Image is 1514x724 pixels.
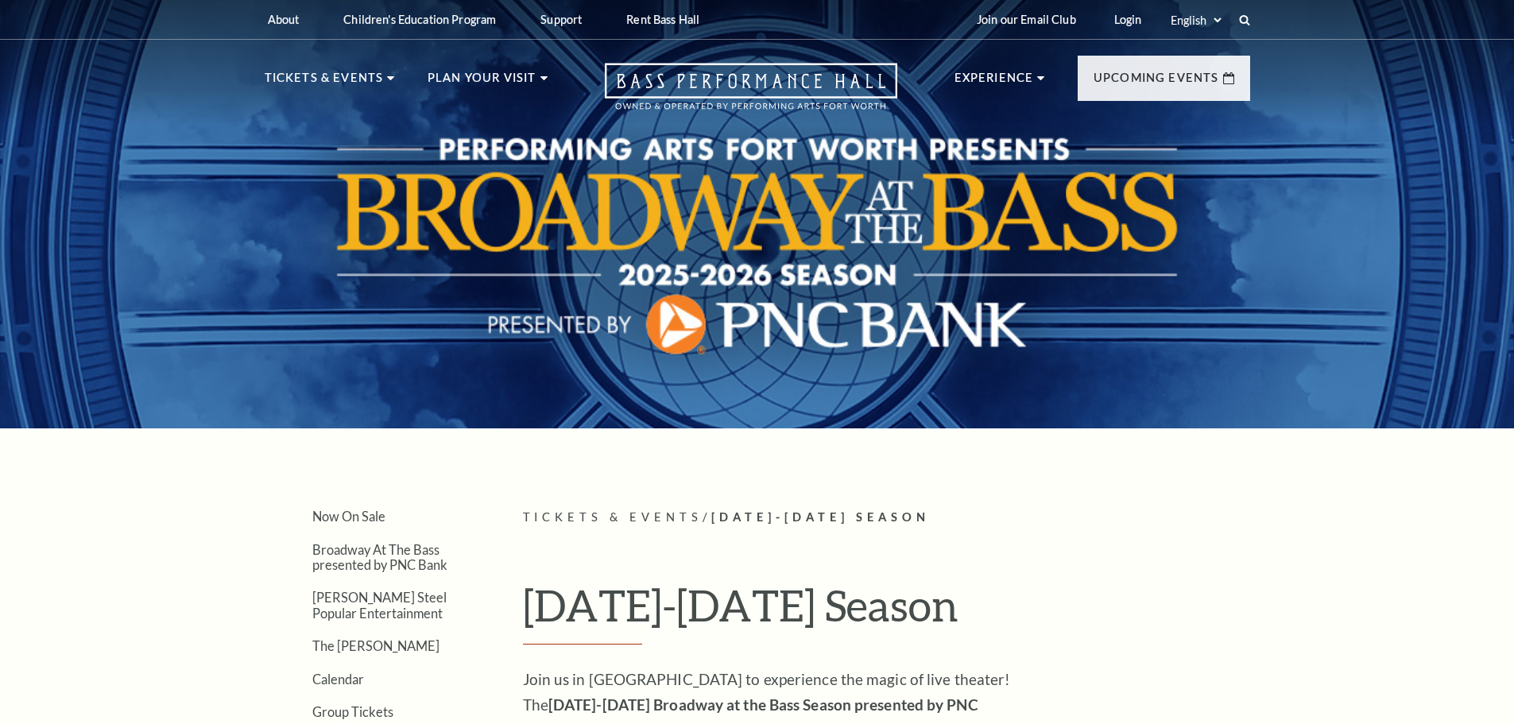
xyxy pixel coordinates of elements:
p: Experience [954,68,1034,97]
a: [PERSON_NAME] Steel Popular Entertainment [312,590,447,620]
a: Now On Sale [312,509,385,524]
p: About [268,13,300,26]
p: Rent Bass Hall [626,13,699,26]
a: Group Tickets [312,704,393,719]
p: Upcoming Events [1094,68,1219,97]
h1: [DATE]-[DATE] Season [523,579,1250,645]
a: Broadway At The Bass presented by PNC Bank [312,542,447,572]
p: Tickets & Events [265,68,384,97]
span: [DATE]-[DATE] Season [711,510,930,524]
a: Calendar [312,672,364,687]
span: Tickets & Events [523,510,703,524]
a: The [PERSON_NAME] [312,638,439,653]
p: Children's Education Program [343,13,496,26]
select: Select: [1167,13,1224,28]
p: Plan Your Visit [428,68,536,97]
p: Support [540,13,582,26]
p: / [523,508,1250,528]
